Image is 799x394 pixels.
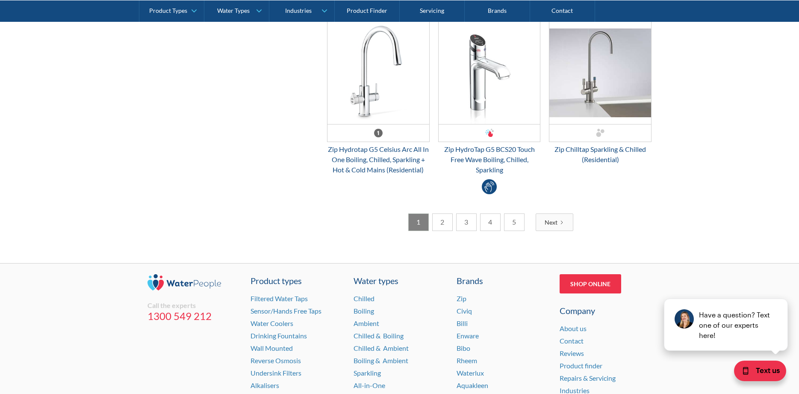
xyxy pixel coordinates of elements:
[549,144,652,165] div: Zip Chilltap Sparkling & Chilled (Residential)
[457,381,488,389] a: Aquakleen
[327,21,430,175] a: Zip Hydrotap G5 Celsius Arc All In One Boiling, Chilled, Sparkling + Hot & Cold Mains (Residentia...
[457,294,466,302] a: Zip
[545,218,557,227] div: Next
[354,294,374,302] a: Chilled
[251,307,321,315] a: Sensor/Hands Free Taps
[439,21,540,124] img: Zip HydroTap G5 BCS20 Touch Free Wave Boiling, Chilled, Sparkling
[354,356,408,364] a: Boiling & Ambient
[438,21,541,175] a: Zip HydroTap G5 BCS20 Touch Free Wave Boiling, Chilled, SparklingZip HydroTap G5 BCS20 Touch Free...
[251,344,293,352] a: Wall Mounted
[327,213,652,231] div: List
[560,337,584,345] a: Contact
[457,307,472,315] a: Civiq
[560,324,587,332] a: About us
[354,332,404,340] a: Chilled & Boiling
[354,381,385,389] a: All-in-One
[327,144,430,175] div: Zip Hydrotap G5 Celsius Arc All In One Boiling, Chilled, Sparkling + Hot & Cold Mains (Residential)
[457,274,549,287] div: Brands
[457,356,477,364] a: Rheem
[480,213,501,231] a: 4
[560,274,621,293] a: Shop Online
[456,213,477,231] a: 3
[713,351,799,394] iframe: podium webchat widget bubble
[354,319,379,327] a: Ambient
[251,319,293,327] a: Water Coolers
[147,310,240,323] a: 1300 549 212
[251,332,307,340] a: Drinking Fountains
[457,332,479,340] a: Enware
[354,369,381,377] a: Sparkling
[408,213,429,231] a: 1
[251,369,301,377] a: Undersink Filters
[149,7,187,14] div: Product Types
[457,319,468,327] a: Billi
[654,259,799,362] iframe: podium webchat widget prompt
[147,301,240,310] div: Call the experts
[285,7,312,14] div: Industries
[457,369,484,377] a: Waterlux
[560,361,602,370] a: Product finder
[354,274,446,287] a: Water types
[536,213,573,231] a: Next Page
[354,344,409,352] a: Chilled & Ambient
[504,213,525,231] a: 5
[327,21,429,124] img: Zip Hydrotap G5 Celsius Arc All In One Boiling, Chilled, Sparkling + Hot & Cold Mains (Residential)
[560,349,584,357] a: Reviews
[354,307,374,315] a: Boiling
[251,356,301,364] a: Reverse Osmosis
[438,144,541,175] div: Zip HydroTap G5 BCS20 Touch Free Wave Boiling, Chilled, Sparkling
[251,381,279,389] a: Alkalisers
[432,213,453,231] a: 2
[457,344,470,352] a: Bibo
[217,7,250,14] div: Water Types
[560,304,652,317] div: Company
[549,21,651,124] img: Zip Chilltap Sparkling & Chilled (Residential)
[560,374,616,382] a: Repairs & Servicing
[251,294,308,302] a: Filtered Water Taps
[251,274,343,287] a: Product types
[549,21,652,165] a: Zip Chilltap Sparkling & Chilled (Residential)Zip Chilltap Sparkling & Chilled (Residential)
